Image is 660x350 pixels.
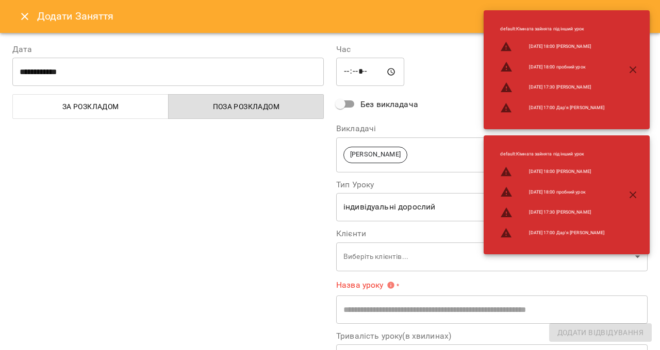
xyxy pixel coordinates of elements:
p: Виберіть клієнтів... [343,252,631,262]
div: індивідуальні дорослий [336,193,648,222]
li: [DATE] 18:00 [PERSON_NAME] [492,162,613,182]
span: [PERSON_NAME] [344,150,407,160]
li: default : Кімната зайнята під інший урок [492,22,613,37]
label: Дата [12,45,324,54]
button: Close [12,4,37,29]
li: [DATE] 17:30 [PERSON_NAME] [492,202,613,223]
li: [DATE] 17:00 Дар'я [PERSON_NAME] [492,223,613,243]
label: Викладачі [336,125,648,133]
li: [DATE] 18:00 пробний урок [492,182,613,202]
li: [DATE] 18:00 пробний урок [492,57,613,77]
li: default : Кімната зайнята під інший урок [492,147,613,162]
button: За розкладом [12,94,169,119]
li: [DATE] 17:00 Дар'я [PERSON_NAME] [492,98,613,118]
label: Час [336,45,648,54]
span: Назва уроку [336,281,395,289]
div: [PERSON_NAME] [336,137,648,172]
span: За розкладом [19,100,162,113]
button: Поза розкладом [168,94,324,119]
label: Тривалість уроку(в хвилинах) [336,332,648,340]
label: Клієнти [336,230,648,238]
h6: Додати Заняття [37,8,648,24]
div: Виберіть клієнтів... [336,242,648,271]
span: Без викладача [360,98,418,111]
li: [DATE] 18:00 [PERSON_NAME] [492,37,613,57]
li: [DATE] 17:30 [PERSON_NAME] [492,77,613,98]
label: Тип Уроку [336,181,648,189]
span: Поза розкладом [175,100,318,113]
svg: Вкажіть назву уроку або виберіть клієнтів [387,281,395,289]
